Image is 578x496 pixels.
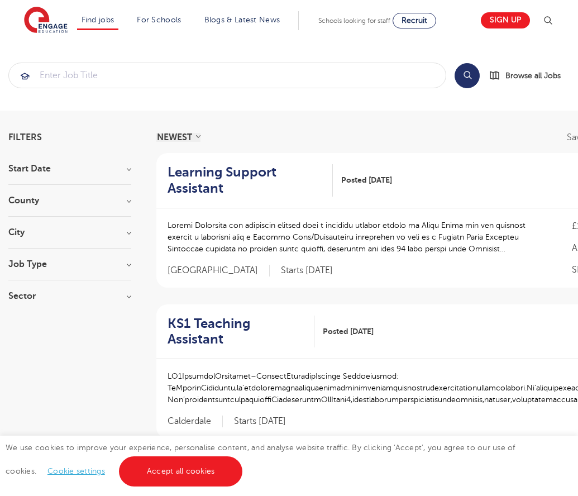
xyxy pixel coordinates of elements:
a: Browse all Jobs [489,69,570,82]
a: Sign up [481,12,530,28]
img: Engage Education [24,7,68,35]
h2: KS1 Teaching Assistant [168,316,305,348]
a: Cookie settings [47,467,105,475]
span: Posted [DATE] [341,174,392,186]
p: Starts [DATE] [234,416,286,427]
h3: City [8,228,131,237]
h3: Job Type [8,260,131,269]
a: Learning Support Assistant [168,164,333,197]
span: Calderdale [168,416,223,427]
h3: Start Date [8,164,131,173]
button: Search [455,63,480,88]
a: Blogs & Latest News [204,16,280,24]
a: Accept all cookies [119,456,243,487]
a: Find jobs [82,16,114,24]
span: Recruit [402,16,427,25]
input: Submit [9,63,446,88]
span: We use cookies to improve your experience, personalise content, and analyse website traffic. By c... [6,443,515,475]
h2: Learning Support Assistant [168,164,324,197]
a: Recruit [393,13,436,28]
span: Filters [8,133,42,142]
p: Loremi Dolorsita con adipiscin elitsed doei t incididu utlabor etdolo ma Aliqu Enima min ven quis... [168,220,550,255]
h3: Sector [8,292,131,301]
p: Starts [DATE] [281,265,333,276]
span: Schools looking for staff [318,17,390,25]
h3: County [8,196,131,205]
a: KS1 Teaching Assistant [168,316,314,348]
span: Posted [DATE] [323,326,374,337]
span: [GEOGRAPHIC_DATA] [168,265,270,276]
div: Submit [8,63,446,88]
span: Browse all Jobs [505,69,561,82]
a: For Schools [137,16,181,24]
